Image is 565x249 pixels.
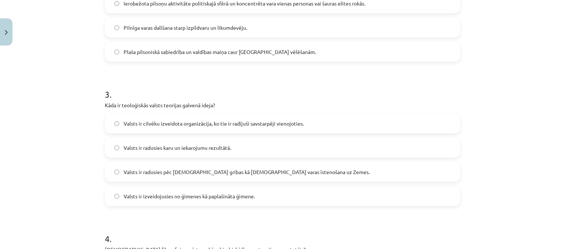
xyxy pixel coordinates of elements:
input: Plaša pilsoniskā sabiedrība un valdības maiņa caur [GEOGRAPHIC_DATA] vēlēšanām. [114,50,119,54]
span: Plaša pilsoniskā sabiedrība un valdības maiņa caur [GEOGRAPHIC_DATA] vēlēšanām. [124,48,316,56]
input: Valsts ir izveidojusies no ģimenes kā paplašināta ģimene. [114,194,119,199]
input: Pilnīga varas dalīšana starp izpildvaru un likumdevēju. [114,25,119,30]
span: Pilnīga varas dalīšana starp izpildvaru un likumdevēju. [124,24,247,32]
img: icon-close-lesson-0947bae3869378f0d4975bcd49f059093ad1ed9edebbc8119c70593378902aed.svg [5,30,8,35]
p: Kāda ir teoloģiskās valsts teorijas galvenā ideja? [105,101,460,109]
span: Valsts ir cilvēku izveidota organizācija, ko tie ir radījuši savstarpēji vienojoties. [124,120,304,127]
input: Valsts ir radusies pēc [DEMOGRAPHIC_DATA] gribas kā [DEMOGRAPHIC_DATA] varas īstenošana uz Zemes. [114,170,119,174]
span: Valsts ir radusies karu un iekarojumu rezultātā. [124,144,231,152]
span: Valsts ir radusies pēc [DEMOGRAPHIC_DATA] gribas kā [DEMOGRAPHIC_DATA] varas īstenošana uz Zemes. [124,168,370,176]
input: Valsts ir radusies karu un iekarojumu rezultātā. [114,145,119,150]
h1: 3 . [105,76,460,99]
input: Valsts ir cilvēku izveidota organizācija, ko tie ir radījuši savstarpēji vienojoties. [114,121,119,126]
input: Ierobežota pilsoņu aktivitāte politiskajā sfērā un koncentrēta vara vienas personas vai šauras el... [114,1,119,6]
h1: 4 . [105,221,460,243]
span: Valsts ir izveidojusies no ģimenes kā paplašināta ģimene. [124,192,255,200]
